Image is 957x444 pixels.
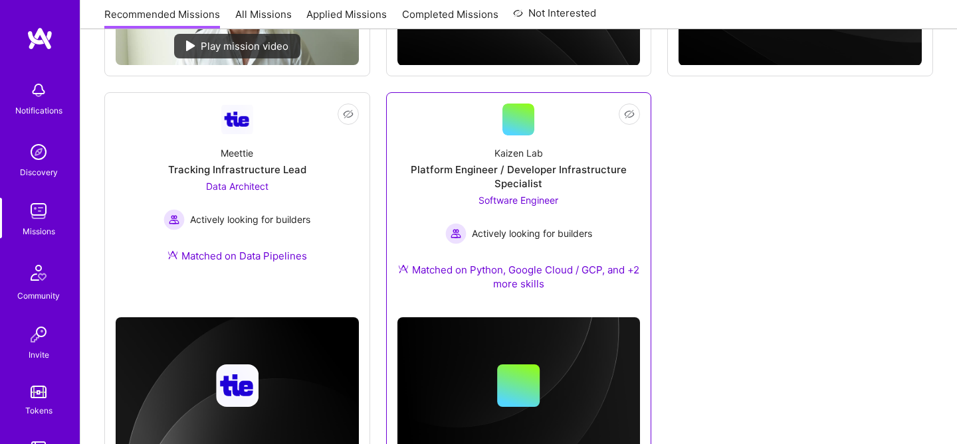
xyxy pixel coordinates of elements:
[116,104,359,279] a: Company LogoMeettieTracking Infrastructure LeadData Architect Actively looking for buildersActive...
[25,321,52,348] img: Invite
[494,146,543,160] div: Kaizen Lab
[163,209,185,230] img: Actively looking for builders
[25,139,52,165] img: discovery
[27,27,53,50] img: logo
[397,163,641,190] div: Platform Engineer / Developer Infrastructure Specialist
[25,77,52,104] img: bell
[235,7,292,29] a: All Missions
[186,40,195,51] img: play
[168,163,306,177] div: Tracking Infrastructure Lead
[167,250,178,260] img: Ateam Purple Icon
[478,194,558,206] span: Software Engineer
[23,257,54,289] img: Community
[31,386,47,398] img: tokens
[17,289,60,303] div: Community
[20,165,58,179] div: Discovery
[343,109,354,119] i: icon EyeClosed
[402,7,498,29] a: Completed Missions
[104,7,220,29] a: Recommended Missions
[221,105,253,133] img: Company Logo
[397,263,641,291] div: Matched on Python, Google Cloud / GCP, and +2 more skills
[397,104,641,307] a: Kaizen LabPlatform Engineer / Developer Infrastructure SpecialistSoftware Engineer Actively looki...
[23,224,55,238] div: Missions
[167,249,307,263] div: Matched on Data Pipelines
[306,7,387,29] a: Applied Missions
[398,263,409,274] img: Ateam Purple Icon
[25,404,53,417] div: Tokens
[206,181,268,192] span: Data Architect
[216,364,259,407] img: Company logo
[15,104,62,117] div: Notifications
[29,348,49,362] div: Invite
[221,146,253,160] div: Meettie
[25,198,52,224] img: teamwork
[624,109,635,119] i: icon EyeClosed
[174,34,300,58] div: Play mission video
[445,223,467,244] img: Actively looking for builders
[190,212,310,226] span: Actively looking for builders
[472,226,592,240] span: Actively looking for builders
[513,5,596,29] a: Not Interested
